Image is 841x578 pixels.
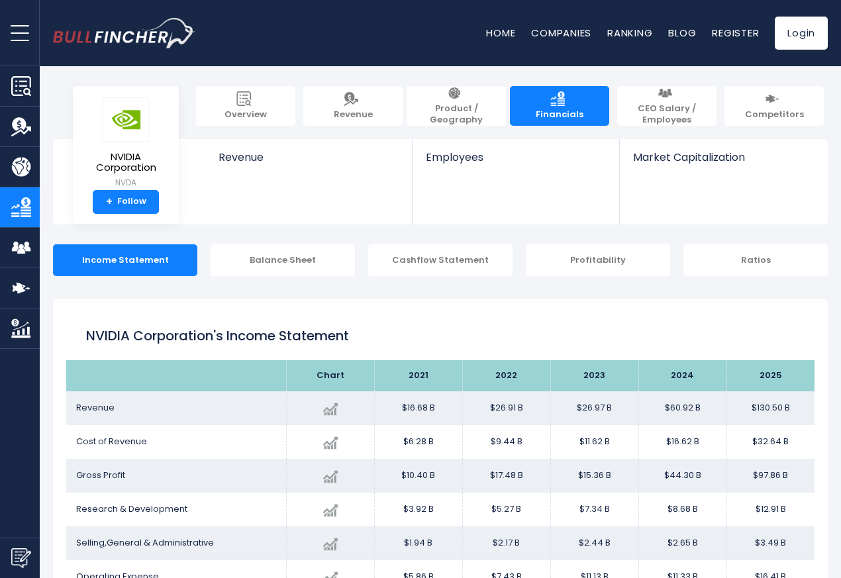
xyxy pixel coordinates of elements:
td: $11.62 B [550,425,638,459]
span: Competitors [745,109,804,120]
th: 2025 [726,360,815,391]
strong: + [106,196,113,208]
a: NVIDIA Corporation NVDA [83,97,169,190]
td: $26.97 B [550,391,638,425]
a: Competitors [724,86,824,126]
th: 2022 [462,360,550,391]
span: Market Capitalization [633,151,813,164]
a: Login [775,17,828,50]
td: $3.49 B [726,526,815,560]
td: $16.62 B [638,425,726,459]
td: $60.92 B [638,391,726,425]
td: $15.36 B [550,459,638,493]
div: Income Statement [53,244,197,276]
a: Ranking [607,26,652,40]
img: bullfincher logo [53,18,195,48]
span: NVIDIA Corporation [83,152,168,173]
a: Go to homepage [53,18,195,48]
a: Blog [668,26,696,40]
td: $10.40 B [374,459,462,493]
th: 2021 [374,360,462,391]
a: Financials [510,86,609,126]
td: $5.27 B [462,493,550,526]
a: Employees [413,139,618,186]
div: Balance Sheet [211,244,355,276]
td: $17.48 B [462,459,550,493]
td: $2.44 B [550,526,638,560]
a: Revenue [205,139,413,186]
small: NVDA [83,177,168,189]
a: Home [486,26,515,40]
td: $1.94 B [374,526,462,560]
a: Companies [531,26,591,40]
a: Overview [196,86,295,126]
td: $16.68 B [374,391,462,425]
td: $3.92 B [374,493,462,526]
td: $7.34 B [550,493,638,526]
td: $6.28 B [374,425,462,459]
td: $97.86 B [726,459,815,493]
td: $44.30 B [638,459,726,493]
span: Product / Geography [413,103,499,126]
a: CEO Salary / Employees [617,86,717,126]
td: $12.91 B [726,493,815,526]
span: Financials [536,109,583,120]
a: Revenue [303,86,403,126]
td: $9.44 B [462,425,550,459]
td: $8.68 B [638,493,726,526]
td: $2.17 B [462,526,550,560]
h1: NVIDIA Corporation's Income Statement [86,326,795,346]
a: Register [712,26,759,40]
td: $130.50 B [726,391,815,425]
span: Gross Profit [76,469,125,481]
a: Product / Geography [407,86,506,126]
div: Ratios [683,244,828,276]
span: Revenue [219,151,399,164]
td: $26.91 B [462,391,550,425]
span: Employees [426,151,605,164]
div: Cashflow Statement [368,244,513,276]
th: Chart [286,360,374,391]
span: Cost of Revenue [76,435,147,448]
td: $2.65 B [638,526,726,560]
span: CEO Salary / Employees [624,103,710,126]
span: Selling,General & Administrative [76,536,214,549]
a: Market Capitalization [620,139,826,186]
span: Revenue [76,401,115,414]
div: Profitability [526,244,670,276]
span: Research & Development [76,503,187,515]
a: +Follow [93,190,159,214]
td: $32.64 B [726,425,815,459]
th: 2023 [550,360,638,391]
span: Overview [224,109,267,120]
th: 2024 [638,360,726,391]
span: Revenue [334,109,373,120]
